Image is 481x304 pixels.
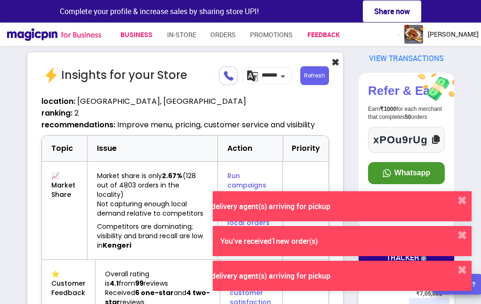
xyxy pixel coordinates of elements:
div: FSSAI License Number - 11222332000966 [24,39,455,47]
button: close [452,191,472,210]
a: Orders [210,26,236,43]
strong: 6 one-star [135,288,174,297]
div: 200.00 [434,148,455,158]
div: 1 delivery agent(s) arriving for pickup [205,202,333,211]
a: Feedback [307,26,340,43]
img: Insights for your Store [41,66,60,85]
div: GST on item total : [286,179,347,190]
a: In-store [167,26,196,43]
div: --------- Invoice --------- [24,47,455,55]
span: ranking : [41,108,72,119]
span: 50 [405,114,411,120]
strong: 99 [135,279,144,288]
span: location : [41,96,75,107]
div: 190.00 [339,120,360,130]
strong: 4.1 [110,279,119,288]
div: Kengeri , [GEOGRAPHIC_DATA] [24,31,455,39]
span: Improve menu, pricing, customer service and visibility [117,120,315,131]
div: Amount [428,83,455,94]
a: Promotions [250,26,293,43]
img: image [409,61,466,117]
div: Date: [DATE] [139,55,179,65]
div: Order from MAGICPIN - 257918365 [24,15,455,23]
a: Run campaigns to increase visibility & drive more local orders [227,171,273,227]
button: close [452,226,472,245]
div: VIEW TRANSACTIONS [359,52,454,65]
div: Refresh [300,66,329,85]
strong: 2.67% [162,171,183,180]
span: recommendations : [41,120,115,131]
p: Earn for each merchant that completes orders [368,105,445,121]
div: Market share is only (128 out of 4803 orders in the locality) Not capturing enough local demand r... [97,171,208,218]
strong: Kengeri [103,241,131,250]
div: Qty [261,83,273,94]
div: Rate [343,83,359,94]
div: Sub Total: [313,168,347,179]
div: 2 [261,120,265,130]
span: ₹1000 [380,106,396,112]
button: ✖ [331,56,339,70]
span: [GEOGRAPHIC_DATA], [GEOGRAPHIC_DATA] [77,96,246,107]
div: [PERSON_NAME] [24,120,79,130]
img: Magicpin [7,28,101,41]
div: 📈 Market Share [42,162,88,259]
button: Share now [363,0,421,23]
div: You've received 1 new order(s) [205,236,333,246]
div: Paneer Manchurian [24,148,87,158]
div: Competitors are dominating; visibility and brand recall are low in [97,222,208,250]
span: Complete your profile & increase sales by sharing store UPI! [60,6,259,16]
img: logo [404,25,423,44]
div: Item Name [24,83,61,94]
div: 200.00 [339,148,360,158]
div: Topic [42,136,88,162]
div: Action [218,136,283,162]
button: close [452,261,472,280]
span: [PERSON_NAME] [428,30,479,39]
div: Priority [283,136,329,162]
div: 609.00 [369,190,455,201]
div: 29.00 [369,179,455,190]
h3: Insights for your Store [41,66,187,85]
div: 1 delivery agent(s) arriving for pickup [205,271,333,281]
div: Total: [328,190,347,201]
div: Time: 1:34 PM [294,55,340,65]
img: Description of the image [219,66,238,85]
p: Refer & Earn [368,82,445,100]
span: Share now [374,6,410,17]
div: 380.00 [434,120,455,130]
div: 580.00 [369,168,455,179]
div: [PERSON_NAME] [24,23,455,31]
a: Business [120,26,152,43]
div: Issue [88,136,218,162]
span: 2 [74,108,79,119]
div: 1 [261,148,265,158]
